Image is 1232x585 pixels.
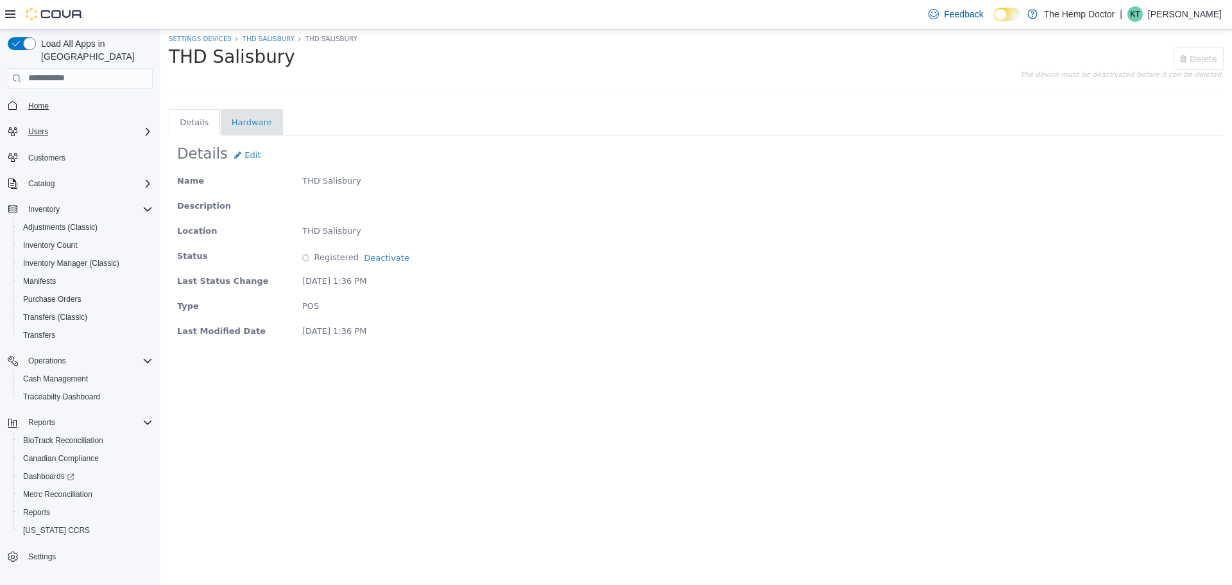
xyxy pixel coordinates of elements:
[1120,6,1122,22] p: |
[1130,6,1140,22] span: KT
[994,21,995,22] span: Dark Mode
[18,451,104,466] a: Canadian Compliance
[23,176,153,191] span: Catalog
[23,415,60,430] button: Reports
[28,179,55,189] span: Catalog
[26,8,83,21] img: Cova
[17,245,108,258] label: Last Status Change
[18,389,105,405] a: Traceabilty Dashboard
[13,450,158,467] button: Canadian Compliance
[28,356,66,366] span: Operations
[23,150,153,166] span: Customers
[23,124,53,139] button: Users
[18,238,83,253] a: Inventory Count
[1044,6,1115,22] p: The Hemp Doctor
[13,254,158,272] button: Inventory Manager (Classic)
[18,433,108,448] a: BioTrack Reconciliation
[23,276,56,286] span: Manifests
[142,297,206,306] span: [DATE] 1:36 PM
[23,258,119,268] span: Inventory Manager (Classic)
[19,87,48,100] li: Details
[18,310,153,325] span: Transfers (Classic)
[23,548,153,564] span: Settings
[23,202,65,217] button: Inventory
[23,549,61,564] a: Settings
[142,146,201,156] span: THD Salisbury
[23,525,90,536] span: [US_STATE] CCRS
[18,469,153,484] span: Dashboards
[944,8,983,21] span: Feedback
[13,218,158,236] button: Adjustments (Classic)
[28,417,55,428] span: Reports
[23,98,54,114] a: Home
[18,451,153,466] span: Canadian Compliance
[23,294,81,304] span: Purchase Orders
[18,256,124,271] a: Inventory Manager (Classic)
[74,121,100,130] span: Edit
[23,353,71,369] button: Operations
[13,308,158,326] button: Transfers (Classic)
[13,521,158,539] button: [US_STATE] CCRS
[23,453,99,464] span: Canadian Compliance
[3,96,158,115] button: Home
[13,503,158,521] button: Reports
[82,6,134,13] a: THD Salisbury
[18,433,153,448] span: BioTrack Reconciliation
[17,270,38,283] label: Type
[23,240,78,250] span: Inventory Count
[23,353,153,369] span: Operations
[18,220,103,235] a: Adjustments (Classic)
[18,256,153,271] span: Inventory Manager (Classic)
[1127,6,1143,22] div: Kyle Trask
[3,200,158,218] button: Inventory
[3,175,158,193] button: Catalog
[18,469,80,484] a: Dashboards
[18,220,153,235] span: Adjustments (Classic)
[923,1,988,27] a: Feedback
[17,195,57,208] label: Location
[18,523,95,538] a: [US_STATE] CCRS
[3,547,158,566] button: Settings
[28,127,48,137] span: Users
[23,202,153,217] span: Inventory
[1148,6,1222,22] p: [PERSON_NAME]
[13,467,158,485] a: Dashboards
[145,6,197,13] a: THD Salisbury
[18,487,153,502] span: Metrc Reconciliation
[28,204,60,214] span: Inventory
[142,196,201,206] span: THD Salisbury
[23,312,87,322] span: Transfers (Classic)
[18,274,153,289] span: Manifests
[18,487,98,502] a: Metrc Reconciliation
[23,150,71,166] a: Customers
[13,236,158,254] button: Inventory Count
[8,6,71,13] a: SETTINGS Devices
[3,148,158,167] button: Customers
[23,489,92,500] span: Metrc Reconciliation
[142,247,206,256] span: [DATE] 1:36 PM
[18,292,87,307] a: Purchase Orders
[859,40,1063,54] div: The device must be deactivated before it can be deleted.
[18,505,153,520] span: Reports
[23,507,50,518] span: Reports
[3,352,158,370] button: Operations
[23,471,74,482] span: Dashboards
[36,37,153,63] span: Load All Apps in [GEOGRAPHIC_DATA]
[142,272,158,281] span: POS
[994,8,1021,21] input: Dark Mode
[3,123,158,141] button: Users
[13,388,158,406] button: Traceabilty Dashboard
[28,552,56,562] span: Settings
[18,292,153,307] span: Purchase Orders
[1013,18,1063,40] button: Delete
[28,153,65,163] span: Customers
[8,18,135,38] h1: THD Salisbury
[71,87,112,100] li: Hardware
[23,176,60,191] button: Catalog
[1020,24,1057,34] span: Delete
[17,116,67,132] h2: Details
[67,114,107,137] button: Edit
[23,392,100,402] span: Traceabilty Dashboard
[3,414,158,432] button: Reports
[17,295,105,308] label: Last Modified Date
